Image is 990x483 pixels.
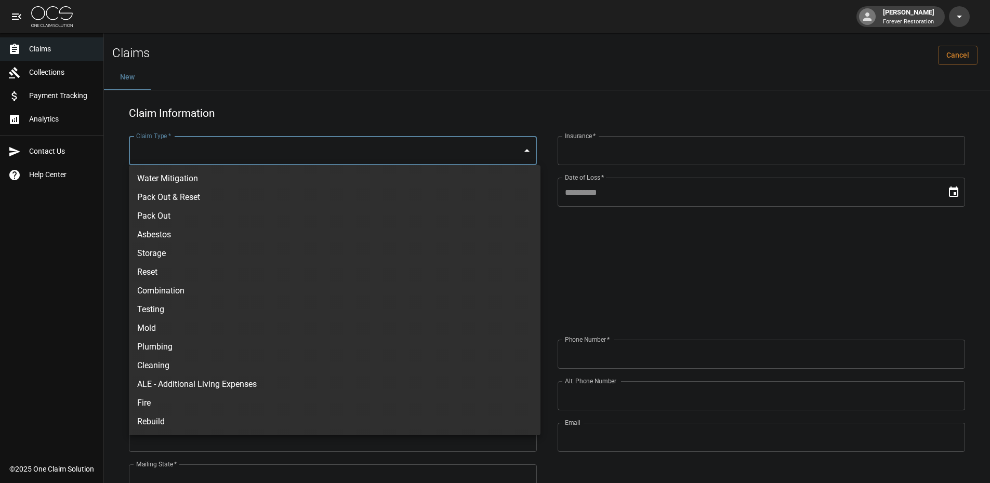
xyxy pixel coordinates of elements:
li: Reset [129,263,540,281]
li: Pack Out [129,207,540,225]
li: Asbestos [129,225,540,244]
li: Cleaning [129,356,540,375]
li: Mold [129,319,540,338]
li: Fire [129,394,540,412]
li: Plumbing [129,338,540,356]
li: Combination [129,281,540,300]
li: Pack Out & Reset [129,188,540,207]
li: Water Mitigation [129,169,540,188]
li: Storage [129,244,540,263]
li: Testing [129,300,540,319]
li: ALE - Additional Living Expenses [129,375,540,394]
li: Rebuild [129,412,540,431]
